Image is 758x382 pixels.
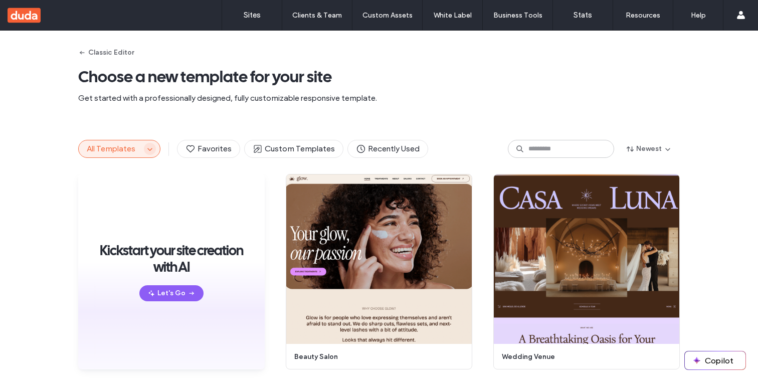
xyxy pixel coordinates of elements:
button: Copilot [685,351,745,369]
label: Help [691,11,706,20]
label: Clients & Team [292,11,342,20]
label: Stats [574,11,592,20]
button: Favorites [177,140,240,158]
span: Get started with a professionally designed, fully customizable responsive template. [78,93,680,104]
button: Classic Editor [78,45,134,61]
span: Choose a new template for your site [78,67,680,87]
button: All Templates [79,140,144,157]
span: Custom Templates [253,143,335,154]
label: Custom Assets [362,11,413,20]
label: Business Tools [493,11,542,20]
button: Custom Templates [244,140,343,158]
span: Recently Used [356,143,420,154]
button: Recently Used [347,140,428,158]
label: Resources [626,11,660,20]
label: White Label [434,11,472,20]
span: wedding venue [502,352,665,362]
span: Favorites [185,143,232,154]
span: All Templates [87,144,135,153]
span: beauty salon [294,352,458,362]
button: Newest [618,141,680,157]
span: Kickstart your site creation with AI [93,242,250,275]
button: Let's Go [139,285,204,301]
label: Sites [244,11,261,20]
